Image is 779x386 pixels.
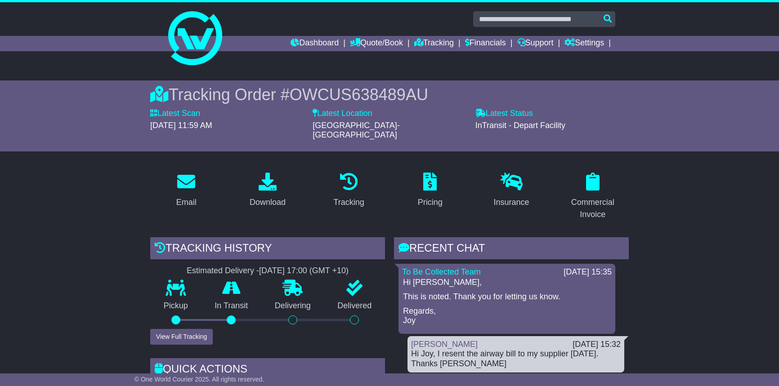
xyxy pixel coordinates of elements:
div: [DATE] 17:00 (GMT +10) [259,266,349,276]
a: Commercial Invoice [556,169,629,224]
span: OWCUS638489AU [290,85,428,104]
p: Delivering [261,301,324,311]
div: Quick Actions [150,358,385,382]
span: [GEOGRAPHIC_DATA]-[GEOGRAPHIC_DATA] [313,121,399,140]
span: InTransit - Depart Facility [475,121,565,130]
label: Latest Location [313,109,372,119]
div: Download [250,196,286,209]
div: RECENT CHAT [394,237,629,262]
div: Pricing [418,196,443,209]
a: Support [517,36,554,51]
div: [DATE] 15:35 [564,267,612,277]
a: To Be Collected Team [402,267,481,276]
div: Tracking history [150,237,385,262]
span: [DATE] 11:59 AM [150,121,212,130]
a: Quote/Book [350,36,403,51]
p: Regards, Joy [403,306,611,326]
div: Hi Joy, I resent the airway bill to my supplier [DATE]. Thanks [PERSON_NAME] [411,349,621,368]
label: Latest Status [475,109,533,119]
p: Hi [PERSON_NAME], [403,278,611,288]
div: [DATE] 15:32 [573,340,621,350]
p: In Transit [201,301,262,311]
button: View Full Tracking [150,329,213,345]
div: Tracking [334,196,364,209]
label: Latest Scan [150,109,200,119]
a: Dashboard [291,36,339,51]
a: Insurance [488,169,535,212]
a: Tracking [328,169,370,212]
div: Estimated Delivery - [150,266,385,276]
span: © One World Courier 2025. All rights reserved. [134,376,264,383]
p: Pickup [150,301,201,311]
a: Financials [465,36,506,51]
div: Insurance [493,196,529,209]
p: Delivered [324,301,385,311]
div: Email [176,196,197,209]
a: Pricing [412,169,448,212]
a: Settings [564,36,604,51]
p: This is noted. Thank you for letting us know. [403,292,611,302]
div: Commercial Invoice [562,196,623,221]
a: Tracking [414,36,454,51]
a: Download [244,169,291,212]
div: Tracking Order # [150,85,629,104]
a: [PERSON_NAME] [411,340,478,349]
a: Email [170,169,202,212]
